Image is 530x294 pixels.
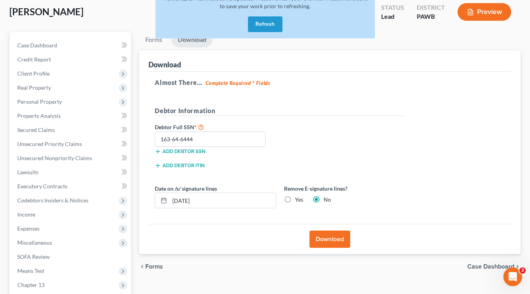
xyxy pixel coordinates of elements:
label: Yes [295,196,303,204]
span: Unsecured Nonpriority Claims [17,155,92,161]
span: Executory Contracts [17,183,67,189]
span: Expenses [17,225,40,232]
input: XXX-XX-XXXX [155,132,266,147]
span: Case Dashboard [17,42,57,49]
a: Case Dashboard [11,38,131,52]
span: [PERSON_NAME] [9,6,83,17]
a: SOFA Review [11,250,131,264]
a: Property Analysis [11,109,131,123]
span: Codebtors Insiders & Notices [17,197,89,204]
label: Date on /s/ signature lines [155,184,217,193]
span: SOFA Review [17,253,50,260]
button: Add debtor SSN [155,148,205,155]
span: Lawsuits [17,169,38,175]
a: Unsecured Priority Claims [11,137,131,151]
div: Lead [381,12,404,21]
i: chevron_right [514,263,521,270]
div: Download [148,60,181,69]
button: Add debtor ITIN [155,162,204,169]
iframe: Intercom live chat [503,267,522,286]
button: Refresh [248,16,282,32]
a: Credit Report [11,52,131,67]
strong: Complete Required * Fields [206,80,270,86]
span: Secured Claims [17,126,55,133]
button: Preview [458,3,511,21]
span: Chapter 13 [17,281,45,288]
a: Unsecured Nonpriority Claims [11,151,131,165]
a: Executory Contracts [11,179,131,193]
span: Property Analysis [17,112,61,119]
span: Means Test [17,267,44,274]
span: Miscellaneous [17,239,52,246]
div: Status [381,3,404,12]
label: Debtor Full SSN [151,122,280,132]
span: Income [17,211,35,218]
a: Secured Claims [11,123,131,137]
span: 3 [519,267,526,274]
span: Case Dashboard [467,263,514,270]
input: MM/DD/YYYY [170,193,276,208]
div: District [417,3,445,12]
span: Personal Property [17,98,62,105]
a: Case Dashboard chevron_right [467,263,521,270]
div: PAWB [417,12,445,21]
a: Lawsuits [11,165,131,179]
h5: Almost There... [155,78,505,87]
button: chevron_left Forms [139,263,174,270]
label: No [324,196,331,204]
span: Forms [145,263,163,270]
span: Real Property [17,84,51,91]
label: Remove E-signature lines? [284,184,405,193]
span: Credit Report [17,56,51,63]
a: Forms [139,32,168,47]
span: Client Profile [17,70,50,77]
h5: Debtor Information [155,106,405,116]
i: chevron_left [139,263,145,270]
span: Unsecured Priority Claims [17,141,82,147]
button: Download [309,231,350,248]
